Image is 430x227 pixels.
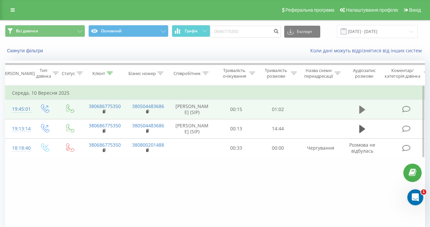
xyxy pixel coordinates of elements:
[299,138,342,158] td: Чергування
[172,25,210,37] button: Графік
[5,48,46,54] button: Скинути фільтри
[216,100,257,119] td: 00:15
[5,25,85,37] button: Всі дзвінки
[92,71,105,76] div: Клієнт
[304,68,333,79] div: Назва схеми переадресації
[284,26,320,38] button: Експорт
[36,68,51,79] div: Тип дзвінка
[12,122,25,135] div: 19:13:14
[185,29,198,33] span: Графік
[346,7,398,13] span: Налаштування профілю
[216,138,257,158] td: 00:33
[89,142,121,148] a: 380686775350
[62,71,75,76] div: Статус
[132,142,164,148] a: 380800201488
[89,122,121,129] a: 380686775350
[128,71,156,76] div: Бізнес номер
[407,189,423,205] iframe: Intercom live chat
[210,26,281,38] input: Пошук за номером
[263,68,289,79] div: Тривалість розмови
[12,103,25,116] div: 19:45:01
[383,68,422,79] div: Коментар/категорія дзвінка
[257,100,299,119] td: 01:02
[216,119,257,138] td: 00:13
[173,71,201,76] div: Співробітник
[349,142,375,154] span: Розмова не відбулась
[348,68,380,79] div: Аудіозапис розмови
[16,28,38,34] span: Всі дзвінки
[310,47,425,54] a: Коли дані можуть відрізнятися вiд інших систем
[409,7,421,13] span: Вихід
[169,119,216,138] td: [PERSON_NAME] (SIP)
[257,119,299,138] td: 14:44
[132,122,164,129] a: 380504483686
[132,103,164,109] a: 380504483686
[286,7,335,13] span: Реферальна програма
[88,25,168,37] button: Основний
[169,100,216,119] td: [PERSON_NAME] (SIP)
[89,103,121,109] a: 380686775350
[257,138,299,158] td: 00:00
[421,189,426,195] span: 1
[12,142,25,155] div: 18:18:40
[1,71,35,76] div: [PERSON_NAME]
[221,68,248,79] div: Тривалість очікування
